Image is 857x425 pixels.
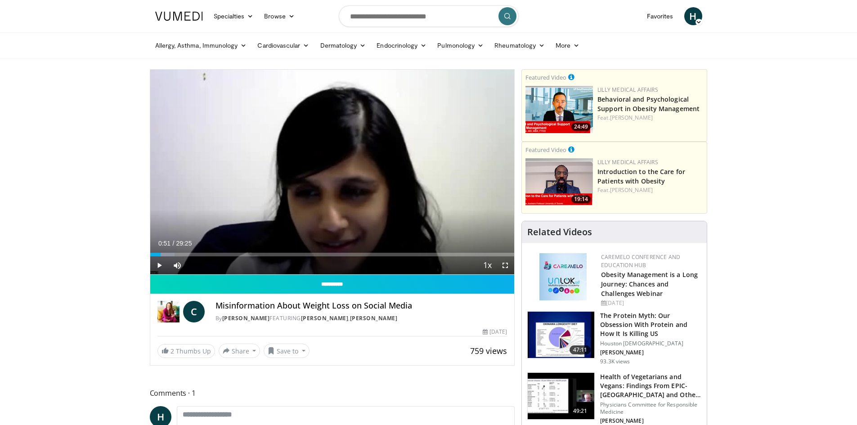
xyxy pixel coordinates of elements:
h4: Related Videos [527,227,592,237]
span: 759 views [470,345,507,356]
img: 606f2b51-b844-428b-aa21-8c0c72d5a896.150x105_q85_crop-smart_upscale.jpg [528,373,594,420]
small: Featured Video [525,146,566,154]
p: Houston [DEMOGRAPHIC_DATA] [600,340,701,347]
h4: Misinformation About Weight Loss on Social Media [215,301,507,311]
h3: Health of Vegetarians and Vegans: Findings From EPIC-[GEOGRAPHIC_DATA] and Othe… [600,372,701,399]
a: Specialties [208,7,259,25]
video-js: Video Player [150,70,515,275]
a: Allergy, Asthma, Immunology [150,36,252,54]
a: 47:11 The Protein Myth: Our Obsession With Protein and How It Is Killing US Houston [DEMOGRAPHIC_... [527,311,701,365]
a: 19:14 [525,158,593,206]
a: Dermatology [315,36,372,54]
a: Behavioral and Psychological Support in Obesity Management [597,95,700,113]
span: 24:49 [571,123,591,131]
a: CaReMeLO Conference and Education Hub [601,253,680,269]
a: Rheumatology [489,36,550,54]
a: Pulmonology [432,36,489,54]
span: 49:21 [570,407,591,416]
a: Introduction to the Care for Patients with Obesity [597,167,685,185]
img: 45df64a9-a6de-482c-8a90-ada250f7980c.png.150x105_q85_autocrop_double_scale_upscale_version-0.2.jpg [539,253,587,300]
a: [PERSON_NAME] [610,186,653,194]
a: More [550,36,585,54]
img: VuMedi Logo [155,12,203,21]
a: Browse [259,7,300,25]
img: b7b8b05e-5021-418b-a89a-60a270e7cf82.150x105_q85_crop-smart_upscale.jpg [528,312,594,358]
img: ba3304f6-7838-4e41-9c0f-2e31ebde6754.png.150x105_q85_crop-smart_upscale.png [525,86,593,133]
a: H [684,7,702,25]
a: Favorites [642,7,679,25]
a: Lilly Medical Affairs [597,86,658,94]
button: Play [150,256,168,274]
a: [PERSON_NAME] [610,114,653,121]
p: [PERSON_NAME] [600,417,701,425]
button: Share [219,344,260,358]
div: By FEATURING , [215,314,507,322]
span: Comments 1 [150,387,515,399]
a: Endocrinology [371,36,432,54]
button: Save to [264,344,310,358]
span: 29:25 [176,240,192,247]
span: / [173,240,175,247]
img: acc2e291-ced4-4dd5-b17b-d06994da28f3.png.150x105_q85_crop-smart_upscale.png [525,158,593,206]
small: Featured Video [525,73,566,81]
button: Fullscreen [496,256,514,274]
a: 24:49 [525,86,593,133]
div: [DATE] [601,299,700,307]
button: Mute [168,256,186,274]
a: [PERSON_NAME] [222,314,270,322]
a: 2 Thumbs Up [157,344,215,358]
p: [PERSON_NAME] [600,349,701,356]
p: Physicians Committee for Responsible Medicine [600,401,701,416]
img: Dr. Carolynn Francavilla [157,301,179,322]
span: 2 [171,347,174,355]
a: C [183,301,205,322]
a: [PERSON_NAME] [301,314,349,322]
a: [PERSON_NAME] [350,314,398,322]
span: 47:11 [570,345,591,354]
a: Cardiovascular [252,36,314,54]
span: 0:51 [158,240,171,247]
div: [DATE] [483,328,507,336]
div: Progress Bar [150,253,515,256]
button: Playback Rate [478,256,496,274]
span: 19:14 [571,195,591,203]
p: 93.3K views [600,358,630,365]
input: Search topics, interventions [339,5,519,27]
h3: The Protein Myth: Our Obsession With Protein and How It Is Killing US [600,311,701,338]
div: Feat. [597,114,703,122]
a: Obesity Management is a Long Journey: Chances and Challenges Webinar [601,270,698,298]
a: Lilly Medical Affairs [597,158,658,166]
div: Feat. [597,186,703,194]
